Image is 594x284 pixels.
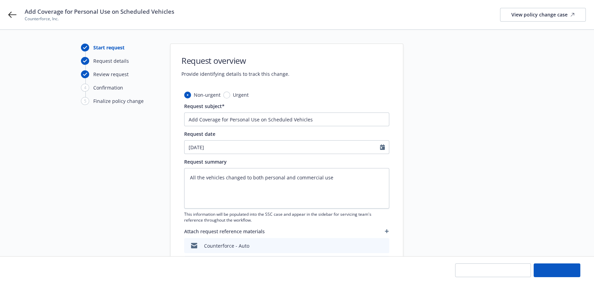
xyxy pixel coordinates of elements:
input: Non-urgent [184,92,191,98]
button: download file [358,242,364,249]
span: Add Coverage for Personal Use on Scheduled Vehicles [25,8,174,16]
div: Start request [93,44,124,51]
span: Request subject* [184,103,225,109]
span: Request summary [184,158,227,165]
button: preview file [369,242,376,249]
span: Attach request reference materials [184,228,265,235]
div: Counterforce - Auto [204,242,249,249]
a: View policy change case [500,8,586,22]
input: MM/DD/YYYY [185,141,380,154]
span: This information will be populated into the SSC case and appear in the sidebar for servicing team... [184,211,389,223]
div: Confirmation [93,84,123,91]
svg: Calendar [380,144,385,150]
span: Non-urgent [194,91,221,98]
input: The subject will appear in the summary list view for quick reference. [184,113,389,126]
textarea: All the vehicles changed to both personal and commercial use [184,168,389,209]
button: Continue [534,263,580,277]
span: Save progress and exit [466,267,520,273]
div: 5 [81,97,89,105]
span: Provide identifying details to track this change. [181,70,289,78]
div: 4 [81,84,89,92]
span: Counterforce, Inc. [25,16,174,22]
div: Request details [93,57,129,64]
h1: Request overview [181,55,289,66]
span: Request date [184,131,215,137]
div: Review request [93,71,129,78]
span: Continue [546,267,568,273]
span: Urgent [233,91,249,98]
input: Urgent [223,92,230,98]
button: Save progress and exit [455,263,531,277]
div: View policy change case [511,8,574,21]
button: archive file [381,242,387,249]
div: Finalize policy change [93,97,144,105]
